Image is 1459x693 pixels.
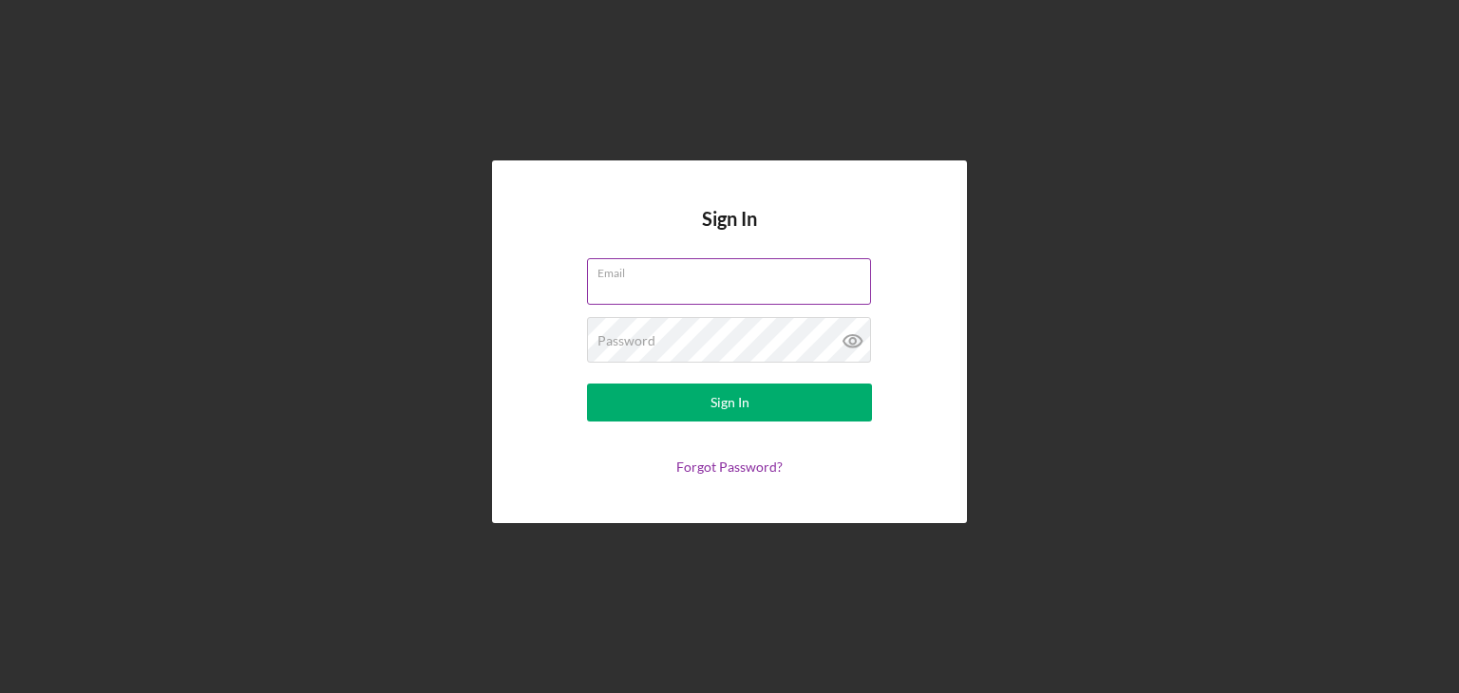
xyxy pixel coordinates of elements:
[597,333,655,348] label: Password
[676,459,783,475] a: Forgot Password?
[597,259,871,280] label: Email
[702,208,757,258] h4: Sign In
[711,384,749,421] div: Sign In
[587,384,872,421] button: Sign In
